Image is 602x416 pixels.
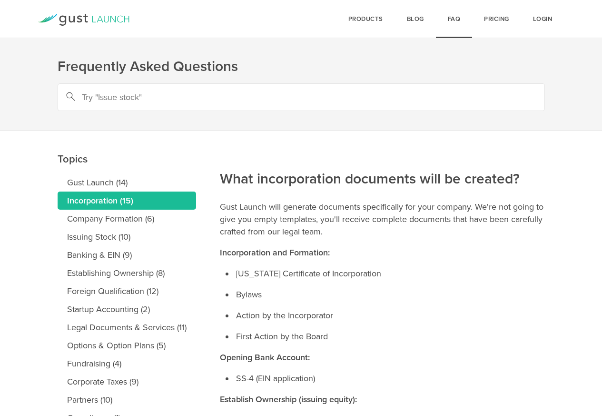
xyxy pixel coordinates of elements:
[58,318,196,336] a: Legal Documents & Services (11)
[58,83,545,111] input: Try "Issue stock"
[220,352,310,363] strong: Opening Bank Account:
[220,247,330,258] strong: Incorporation and Formation:
[58,57,545,76] h1: Frequently Asked Questions
[58,373,196,391] a: Corporate Taxes (9)
[58,246,196,264] a: Banking & EIN (9)
[58,355,196,373] a: Fundraising (4)
[58,85,196,169] h2: Topics
[58,264,196,282] a: Establishing Ownership (8)
[58,210,196,228] a: Company Formation (6)
[58,228,196,246] a: Issuing Stock (10)
[220,201,545,238] p: Gust Launch will generate documents specifically for your company. We're not going to give you em...
[58,391,196,409] a: Partners (10)
[220,105,545,189] h2: What incorporation documents will be created?
[234,288,545,301] li: Bylaws
[58,300,196,318] a: Startup Accounting (2)
[58,282,196,300] a: Foreign Qualification (12)
[58,192,196,210] a: Incorporation (15)
[220,394,357,405] strong: Establish Ownership (issuing equity):
[234,330,545,343] li: First Action by the Board
[234,372,545,385] li: SS-4 (EIN application)
[58,173,196,192] a: Gust Launch (14)
[234,267,545,280] li: [US_STATE] Certificate of Incorporation
[234,309,545,322] li: Action by the Incorporator
[58,336,196,355] a: Options & Option Plans (5)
